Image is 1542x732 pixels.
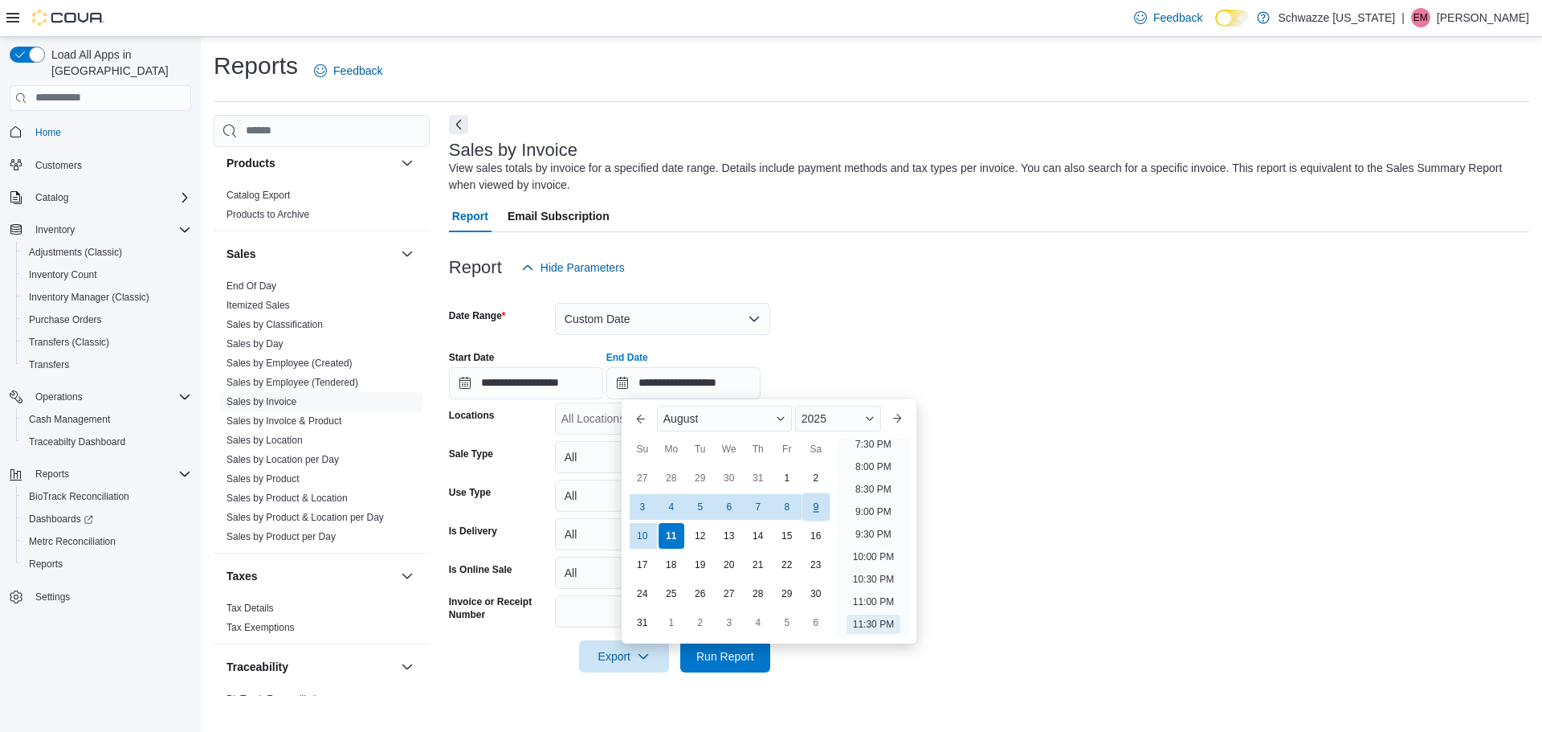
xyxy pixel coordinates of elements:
[398,153,417,173] button: Products
[22,288,156,307] a: Inventory Manager (Classic)
[803,436,829,462] div: Sa
[606,367,761,399] input: Press the down key to enter a popover containing a calendar. Press the escape key to close the po...
[849,457,898,476] li: 8:00 PM
[214,186,430,231] div: Products
[659,610,684,636] div: day-1
[226,189,290,202] span: Catalog Export
[774,465,800,491] div: day-1
[659,552,684,578] div: day-18
[449,258,502,277] h3: Report
[226,693,327,705] span: BioTrack Reconciliation
[22,410,116,429] a: Cash Management
[29,490,129,503] span: BioTrack Reconciliation
[22,532,191,551] span: Metrc Reconciliation
[22,554,191,574] span: Reports
[22,554,69,574] a: Reports
[22,333,116,352] a: Transfers (Classic)
[449,115,468,134] button: Next
[22,509,100,529] a: Dashboards
[226,208,309,221] span: Products to Archive
[398,566,417,586] button: Taxes
[716,610,742,636] div: day-3
[226,395,296,408] span: Sales by Invoice
[16,331,198,354] button: Transfers (Classic)
[16,553,198,575] button: Reports
[22,265,104,284] a: Inventory Count
[555,441,770,473] button: All
[687,523,713,549] div: day-12
[846,570,900,589] li: 10:30 PM
[745,581,771,607] div: day-28
[226,492,348,505] span: Sales by Product & Location
[508,200,610,232] span: Email Subscription
[226,603,274,614] a: Tax Details
[22,243,128,262] a: Adjustments (Classic)
[449,525,497,538] label: Is Delivery
[449,563,512,576] label: Is Online Sale
[687,494,713,520] div: day-5
[3,386,198,408] button: Operations
[226,434,303,447] span: Sales by Location
[802,412,826,425] span: 2025
[745,523,771,549] div: day-14
[659,494,684,520] div: day-4
[308,55,389,87] a: Feedback
[659,465,684,491] div: day-28
[22,432,191,452] span: Traceabilty Dashboard
[22,310,191,329] span: Purchase Orders
[630,523,655,549] div: day-10
[745,610,771,636] div: day-4
[29,220,81,239] button: Inventory
[449,409,495,422] label: Locations
[29,188,191,207] span: Catalog
[449,160,1521,194] div: View sales totals by invoice for a specified date range. Details include payment methods and tax ...
[29,268,97,281] span: Inventory Count
[35,191,68,204] span: Catalog
[35,391,83,403] span: Operations
[449,367,603,399] input: Press the down key to open a popover containing a calendar.
[226,454,339,465] a: Sales by Location per Day
[226,155,394,171] button: Products
[29,587,76,607] a: Settings
[29,122,191,142] span: Home
[849,435,898,454] li: 7:30 PM
[541,260,625,276] span: Hide Parameters
[16,241,198,264] button: Adjustments (Classic)
[716,552,742,578] div: day-20
[35,468,69,481] span: Reports
[29,156,88,175] a: Customers
[35,591,70,603] span: Settings
[1128,2,1209,34] a: Feedback
[29,464,191,484] span: Reports
[29,558,63,570] span: Reports
[630,552,655,578] div: day-17
[555,303,770,335] button: Custom Date
[630,465,655,491] div: day-27
[226,338,284,350] a: Sales by Day
[16,309,198,331] button: Purchase Orders
[449,351,495,364] label: Start Date
[745,436,771,462] div: Th
[226,568,394,584] button: Taxes
[849,525,898,544] li: 9:30 PM
[837,438,910,637] ul: Time
[226,299,290,312] span: Itemized Sales
[22,487,136,506] a: BioTrack Reconciliation
[29,155,191,175] span: Customers
[226,659,394,675] button: Traceability
[214,599,430,644] div: Taxes
[226,530,336,543] span: Sales by Product per Day
[449,141,577,160] h3: Sales by Invoice
[849,502,898,521] li: 9:00 PM
[22,333,191,352] span: Transfers (Classic)
[226,659,288,675] h3: Traceability
[1215,10,1249,27] input: Dark Mode
[226,337,284,350] span: Sales by Day
[226,415,341,427] a: Sales by Invoice & Product
[226,155,275,171] h3: Products
[226,357,353,370] span: Sales by Employee (Created)
[659,523,684,549] div: day-11
[849,480,898,499] li: 8:30 PM
[774,494,800,520] div: day-8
